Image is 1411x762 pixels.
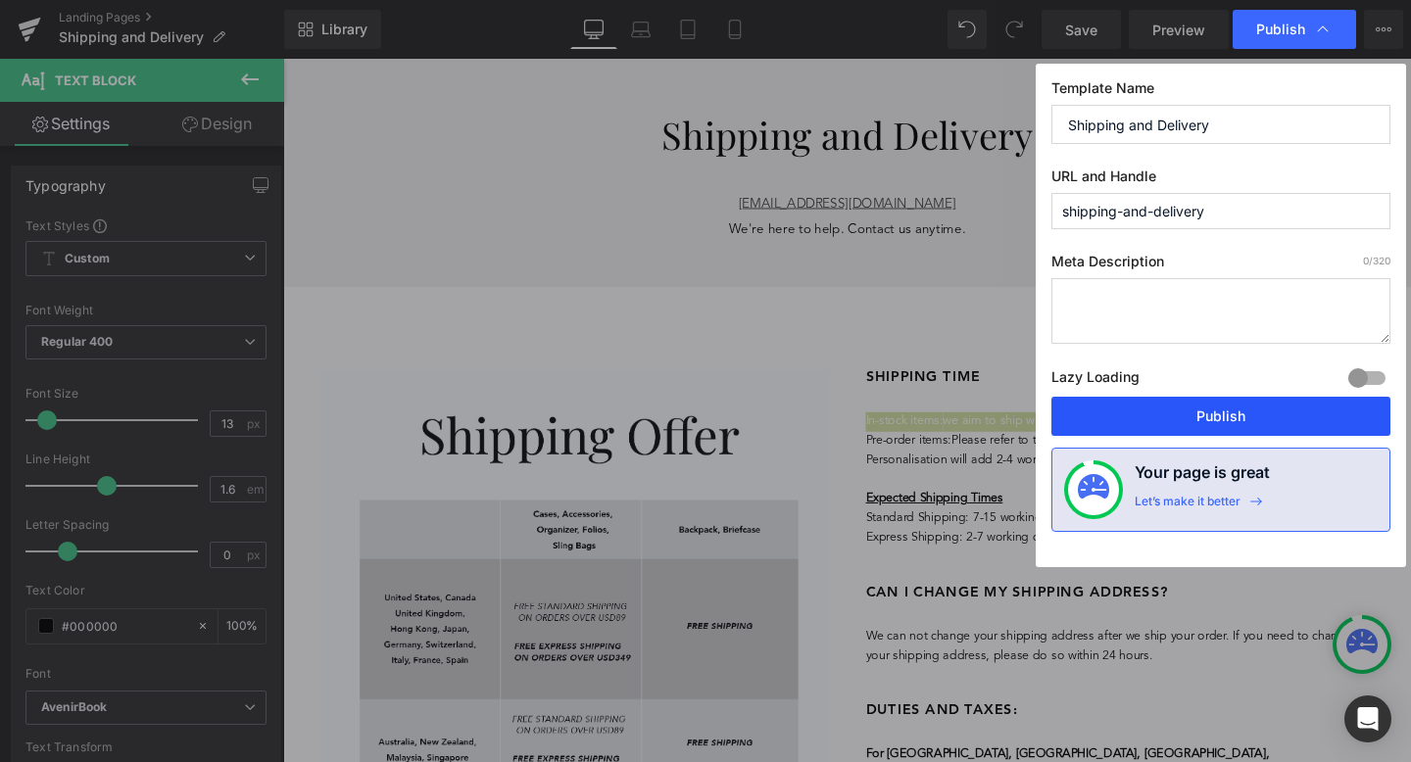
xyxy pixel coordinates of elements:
u: Expected Shipping Times [612,455,756,468]
label: Lazy Loading [1051,364,1140,397]
p: Standard Shipping: 7-15 working days, depending on your location. [612,473,1146,494]
span: Shipping and Delivery [398,54,788,106]
label: URL and Handle [1051,167,1390,193]
p: Express Shipping: 2-7 working days, depending on your location. [612,494,1146,514]
img: onboarding-status.svg [1078,474,1109,505]
span: we aim to ship within 48 hours (excluding weekends) [694,374,990,387]
h5: CAN I CHANGE MY SHIPPING ADDRESS? [612,553,1146,571]
p: In-stock items: [612,371,1146,392]
span: Publish [1256,21,1305,38]
span: Pre-order items: [612,395,703,407]
span: /320 [1363,255,1390,266]
button: Publish [1051,397,1390,436]
span: 0 [1363,255,1369,266]
span: Please refer to the dispatch date on the related product page. [703,395,1055,407]
h5: Duties and taxes: [612,677,1146,694]
p: Personalisation will add 2-4 working days to the processing time of your order. [612,412,1146,433]
p: We're here to help. Contact us anytime. [20,168,1166,190]
label: Template Name [1051,79,1390,105]
h4: Your page is great [1135,460,1270,494]
a: [EMAIL_ADDRESS][DOMAIN_NAME] [479,145,707,159]
div: Open Intercom Messenger [1344,695,1391,742]
label: Meta Description [1051,253,1390,278]
p: We can not change your shipping address after we ship your order. If you need to change your ship... [612,597,1146,639]
h5: Shipping Time [612,327,1146,345]
div: Let’s make it better [1135,494,1241,519]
